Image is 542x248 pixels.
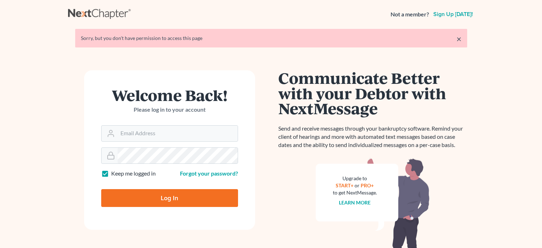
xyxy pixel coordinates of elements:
[456,35,461,43] a: ×
[101,87,238,103] h1: Welcome Back!
[361,182,374,188] a: PRO+
[101,189,238,207] input: Log In
[333,175,377,182] div: Upgrade to
[391,10,429,19] strong: Not a member?
[333,189,377,196] div: to get NextMessage.
[101,106,238,114] p: Please log in to your account
[81,35,461,42] div: Sorry, but you don't have permission to access this page
[278,125,467,149] p: Send and receive messages through your bankruptcy software. Remind your client of hearings and mo...
[339,199,371,206] a: Learn more
[336,182,353,188] a: START+
[118,126,238,141] input: Email Address
[111,169,156,178] label: Keep me logged in
[432,11,474,17] a: Sign up [DATE]!
[355,182,360,188] span: or
[180,170,238,177] a: Forgot your password?
[278,70,467,116] h1: Communicate Better with your Debtor with NextMessage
